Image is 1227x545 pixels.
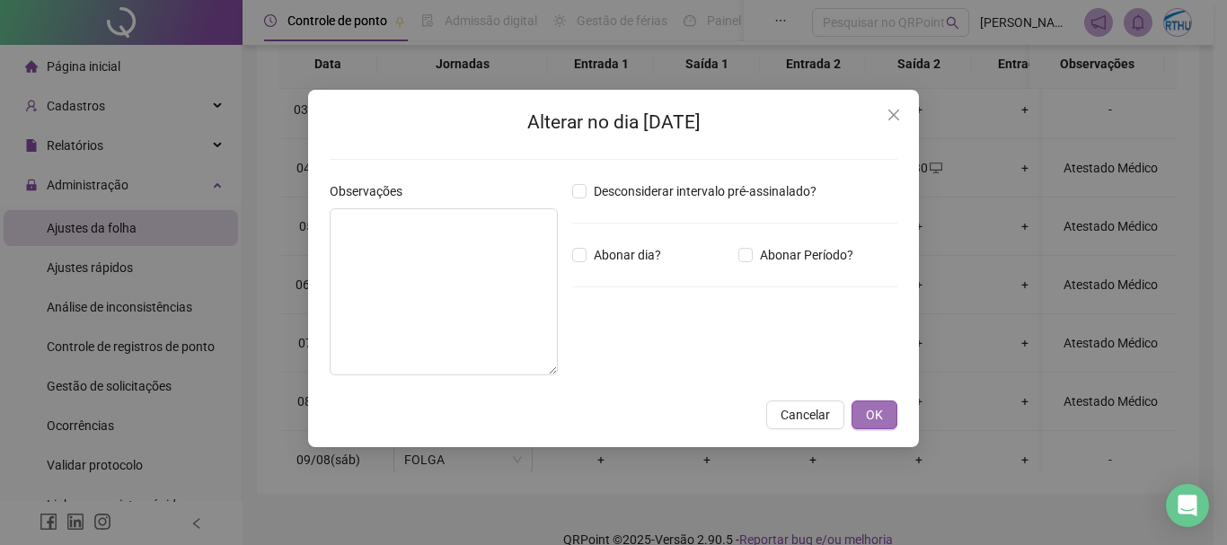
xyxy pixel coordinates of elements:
[781,405,830,425] span: Cancelar
[1166,484,1209,527] div: Open Intercom Messenger
[753,245,861,265] span: Abonar Período?
[866,405,883,425] span: OK
[766,400,844,429] button: Cancelar
[879,101,908,129] button: Close
[330,181,414,201] label: Observações
[330,108,897,137] h2: Alterar no dia [DATE]
[852,400,897,429] button: OK
[587,245,668,265] span: Abonar dia?
[587,181,824,201] span: Desconsiderar intervalo pré-assinalado?
[887,108,901,122] span: close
